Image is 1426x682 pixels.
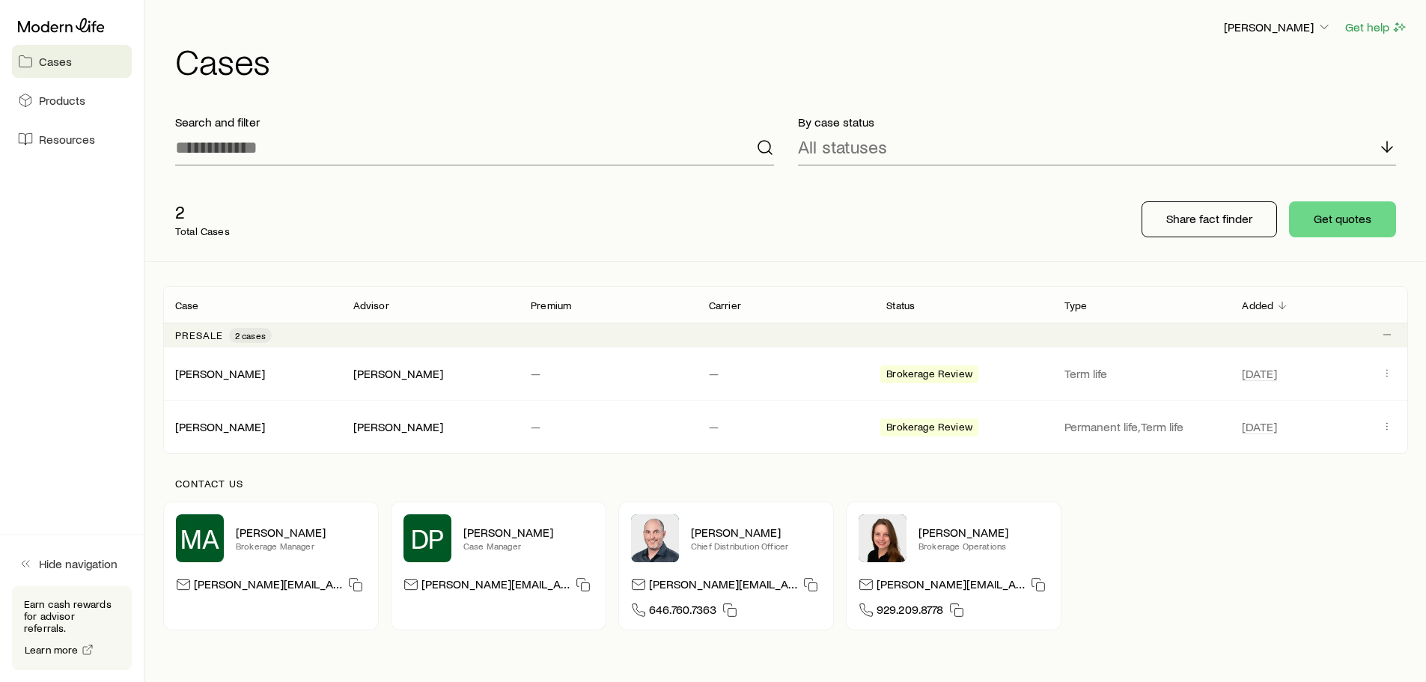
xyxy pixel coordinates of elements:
[691,540,821,552] p: Chief Distribution Officer
[175,299,199,311] p: Case
[1242,299,1273,311] p: Added
[353,366,443,382] div: [PERSON_NAME]
[235,329,266,341] span: 2 cases
[12,84,132,117] a: Products
[12,45,132,78] a: Cases
[175,366,265,380] a: [PERSON_NAME]
[918,525,1049,540] p: [PERSON_NAME]
[631,514,679,562] img: Dan Pierson
[175,201,230,222] p: 2
[353,419,443,435] div: [PERSON_NAME]
[1223,19,1332,37] button: [PERSON_NAME]
[12,123,132,156] a: Resources
[1064,366,1219,381] p: Term life
[39,556,118,571] span: Hide navigation
[649,576,797,597] p: [PERSON_NAME][EMAIL_ADDRESS][DOMAIN_NAME]
[175,419,265,433] a: [PERSON_NAME]
[1166,211,1252,226] p: Share fact finder
[798,136,887,157] p: All statuses
[1289,201,1396,237] button: Get quotes
[39,132,95,147] span: Resources
[421,576,570,597] p: [PERSON_NAME][EMAIL_ADDRESS][DOMAIN_NAME]
[798,115,1397,130] p: By case status
[859,514,907,562] img: Ellen Wall
[39,93,85,108] span: Products
[1242,419,1277,434] span: [DATE]
[531,419,685,434] p: —
[25,645,79,655] span: Learn more
[12,547,132,580] button: Hide navigation
[39,54,72,69] span: Cases
[180,523,219,553] span: MA
[236,540,366,552] p: Brokerage Manager
[175,329,223,341] p: Presale
[175,419,265,435] div: [PERSON_NAME]
[877,602,943,622] span: 929.209.8778
[1344,19,1408,36] button: Get help
[709,299,741,311] p: Carrier
[175,366,265,382] div: [PERSON_NAME]
[194,576,342,597] p: [PERSON_NAME][EMAIL_ADDRESS][PERSON_NAME][DOMAIN_NAME]
[531,366,685,381] p: —
[649,602,716,622] span: 646.760.7363
[1064,419,1219,434] p: Permanent life, Term life
[1142,201,1277,237] button: Share fact finder
[709,419,863,434] p: —
[24,598,120,634] p: Earn cash rewards for advisor referrals.
[1242,366,1277,381] span: [DATE]
[463,540,594,552] p: Case Manager
[1224,19,1332,34] p: [PERSON_NAME]
[877,576,1025,597] p: [PERSON_NAME][EMAIL_ADDRESS][DOMAIN_NAME]
[691,525,821,540] p: [PERSON_NAME]
[175,478,1396,490] p: Contact us
[709,366,863,381] p: —
[463,525,594,540] p: [PERSON_NAME]
[12,586,132,670] div: Earn cash rewards for advisor referrals.Learn more
[886,421,972,436] span: Brokerage Review
[175,225,230,237] p: Total Cases
[918,540,1049,552] p: Brokerage Operations
[236,525,366,540] p: [PERSON_NAME]
[353,299,389,311] p: Advisor
[175,115,774,130] p: Search and filter
[1064,299,1088,311] p: Type
[175,43,1408,79] h1: Cases
[411,523,445,553] span: DP
[531,299,571,311] p: Premium
[886,299,915,311] p: Status
[163,286,1408,454] div: Client cases
[886,368,972,383] span: Brokerage Review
